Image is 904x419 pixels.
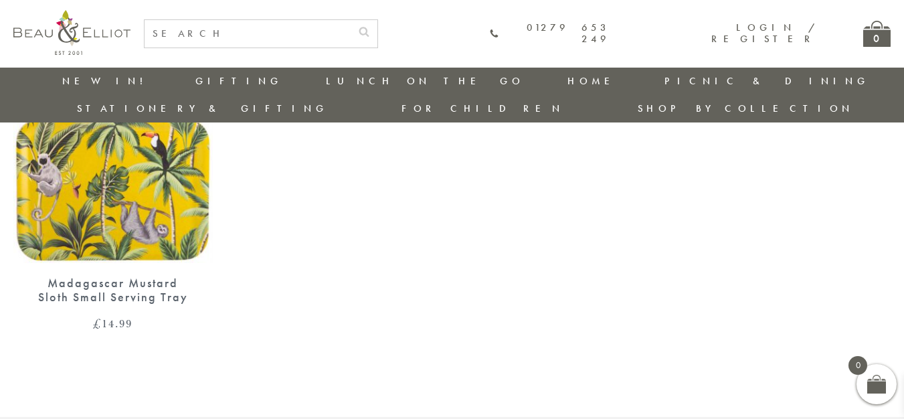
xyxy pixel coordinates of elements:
a: Small Tray Sloth Mustard Madagascar Mustard Sloth Small Serving Tray £14.99 [13,6,213,330]
a: Shop by collection [638,102,854,115]
a: Login / Register [711,21,816,46]
input: SEARCH [145,20,351,48]
a: Gifting [195,74,282,88]
a: For Children [401,102,564,115]
img: logo [13,10,130,55]
a: Lunch On The Go [326,74,524,88]
a: Picnic & Dining [664,74,869,88]
a: New in! [62,74,152,88]
span: 0 [848,356,867,375]
span: £ [93,315,102,331]
div: Madagascar Mustard Sloth Small Serving Tray [37,276,189,304]
img: Small Tray Sloth Mustard [13,6,213,263]
bdi: 14.99 [93,315,132,331]
a: 01279 653 249 [490,22,610,46]
a: Stationery & Gifting [77,102,328,115]
a: Home [567,74,621,88]
a: 0 [863,21,891,47]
